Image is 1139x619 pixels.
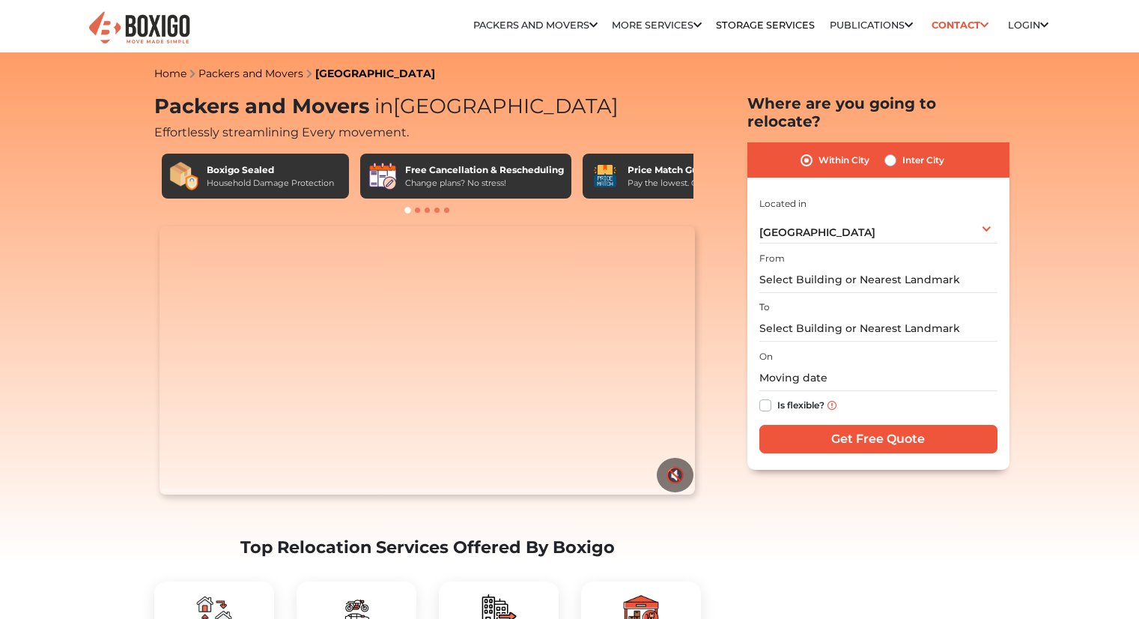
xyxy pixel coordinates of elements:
img: info [827,401,836,410]
img: Boxigo [87,10,192,46]
img: Free Cancellation & Rescheduling [368,161,398,191]
div: Boxigo Sealed [207,163,334,177]
a: Login [1008,19,1048,31]
video: Your browser does not support the video tag. [160,226,695,495]
span: Effortlessly streamlining Every movement. [154,125,409,139]
div: Pay the lowest. Guaranteed! [628,177,741,190]
label: From [759,252,785,265]
span: [GEOGRAPHIC_DATA] [369,94,619,118]
a: Storage Services [716,19,815,31]
label: Located in [759,197,807,211]
input: Select Building or Nearest Landmark [759,267,997,293]
a: More services [612,19,702,31]
input: Select Building or Nearest Landmark [759,315,997,342]
div: Price Match Guarantee [628,163,741,177]
button: 🔇 [657,458,693,492]
a: Packers and Movers [473,19,598,31]
label: Is flexible? [777,396,824,412]
a: Home [154,67,186,80]
input: Get Free Quote [759,425,997,453]
a: Publications [830,19,913,31]
span: [GEOGRAPHIC_DATA] [759,226,875,239]
img: Boxigo Sealed [169,161,199,191]
h1: Packers and Movers [154,94,701,119]
a: [GEOGRAPHIC_DATA] [315,67,435,80]
img: Price Match Guarantee [590,161,620,191]
div: Free Cancellation & Rescheduling [405,163,564,177]
span: in [374,94,393,118]
label: Within City [818,151,869,169]
input: Moving date [759,365,997,391]
div: Change plans? No stress! [405,177,564,190]
a: Packers and Movers [198,67,303,80]
h2: Where are you going to relocate? [747,94,1009,130]
label: On [759,350,773,363]
div: Household Damage Protection [207,177,334,190]
a: Contact [927,13,994,37]
label: To [759,301,770,314]
h2: Top Relocation Services Offered By Boxigo [154,537,701,558]
label: Inter City [902,151,944,169]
